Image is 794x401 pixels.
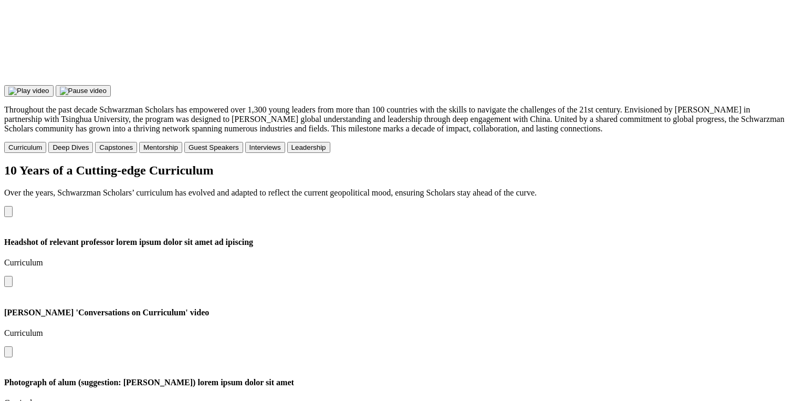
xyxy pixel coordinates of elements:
div: Jump to sections [4,142,790,153]
button: Open modal for Zheng Lu 'Conversations on Curriculum' video [4,346,13,357]
button: Capstones [95,142,137,153]
button: Leadership [287,142,330,153]
p: Throughout the past decade Schwarzman Scholars has empowered over 1,300 young leaders from more t... [4,105,790,133]
button: Interviews [245,142,285,153]
img: Pause video [60,87,107,95]
video: Your browser does not support the video tag. [4,4,162,83]
button: Deep Dives [48,142,93,153]
button: Previous slide [4,206,13,217]
p: Over the years, Schwarzman Scholars’ curriculum has evolved and adapted to reflect the current ge... [4,188,790,198]
button: Guest Speakers [184,142,243,153]
button: Curriculum [4,142,46,153]
button: Open modal for Headshot of relevant professor lorem ipsum dolor sit amet ad ipiscing [4,276,13,287]
h2: 10 Years of a Cutting-edge Curriculum [4,163,790,178]
button: Pause video [56,85,111,97]
button: Mentorship [139,142,182,153]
